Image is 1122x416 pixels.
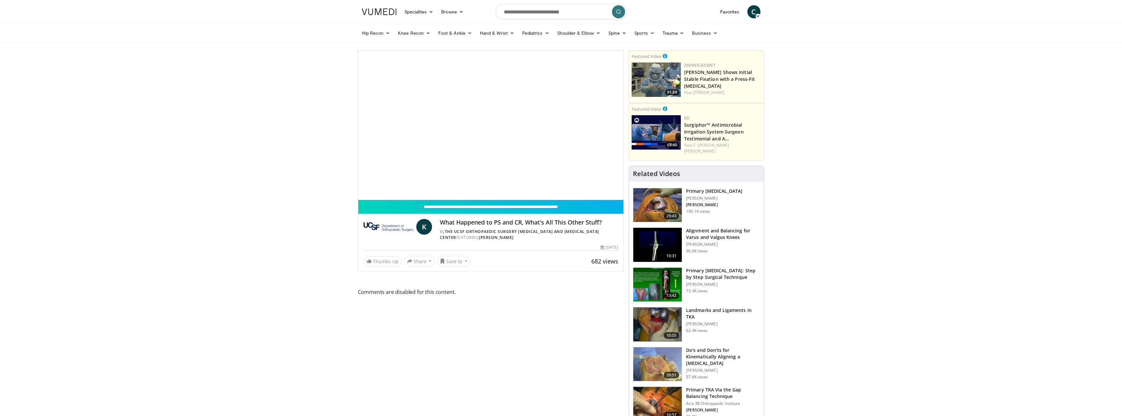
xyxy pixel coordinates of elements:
[632,115,681,150] a: 03:40
[394,27,434,40] a: Knee Recon
[358,27,394,40] a: Hip Recon
[362,9,397,15] img: VuMedi Logo
[686,374,708,380] p: 57.6K views
[664,292,679,299] span: 13:42
[686,368,760,373] p: [PERSON_NAME]
[437,5,467,18] a: Browse
[686,407,760,413] p: [PERSON_NAME]
[358,51,624,200] video-js: Video Player
[665,89,679,95] span: 01:59
[633,267,760,302] a: 13:42 Primary [MEDICAL_DATA]: Step by Step Surgical Technique [PERSON_NAME] 73.4K views
[686,227,760,241] h3: Alignment and Balancing for Varus and Valgus Knees
[659,27,688,40] a: Trauma
[684,142,761,154] div: Feat.
[664,372,679,378] span: 20:51
[364,219,414,235] img: The UCSF Orthopaedic Surgery Arthritis and Joint Replacement Center
[633,188,682,222] img: 297061_3.png.150x105_q85_crop-smart_upscale.jpg
[632,115,681,150] img: 70422da6-974a-44ac-bf9d-78c82a89d891.150x105_q85_crop-smart_upscale.jpg
[633,307,682,341] img: 88434a0e-b753-4bdd-ac08-0695542386d5.150x105_q85_crop-smart_upscale.jpg
[518,27,553,40] a: Pediatrics
[686,202,742,208] p: [PERSON_NAME]
[633,188,760,223] a: 29:43 Primary [MEDICAL_DATA] [PERSON_NAME] [PERSON_NAME] 196.1K views
[496,4,627,20] input: Search topics, interventions
[600,244,618,250] div: [DATE]
[633,347,760,382] a: 20:51 Do's and Don'ts for Kinematically Aligning a [MEDICAL_DATA] [PERSON_NAME] 57.6K views
[437,256,470,266] button: Save to
[664,213,679,219] span: 29:43
[476,27,518,40] a: Hand & Wrist
[686,347,760,367] h3: Do's and Don'ts for Kinematically Aligning a [MEDICAL_DATA]
[686,401,760,406] p: Aria 3B Orthopaedic Institute
[686,282,760,287] p: [PERSON_NAME]
[684,63,716,68] a: Zimmer Biomet
[440,229,618,241] div: By FEATURING
[401,5,438,18] a: Specialties
[686,387,760,400] h3: Primary TKA Via the Gap Balancing Technique
[747,5,760,18] a: C
[693,90,724,95] a: [PERSON_NAME]
[416,219,432,235] a: K
[632,53,661,59] small: Featured Video
[686,307,760,320] h3: Landmarks and Ligaments in TKA
[684,90,761,96] div: Feat.
[664,332,679,339] span: 10:55
[633,228,682,262] img: 38523_0000_3.png.150x105_q85_crop-smart_upscale.jpg
[684,69,755,89] a: [PERSON_NAME] Shows Initial Stable Fixation with a Press-Fit [MEDICAL_DATA]
[434,27,476,40] a: Foot & Ankle
[686,321,760,327] p: [PERSON_NAME]
[684,115,690,121] a: BD
[684,122,744,142] a: Surgiphor™ Antimicrobial Irrigation System Surgeon Testimonial and A…
[686,188,742,194] h3: Primary [MEDICAL_DATA]
[440,229,599,240] a: The UCSF Orthopaedic Surgery [MEDICAL_DATA] and [MEDICAL_DATA] Center
[686,248,708,254] p: 96.6K views
[632,63,681,97] img: 6bc46ad6-b634-4876-a934-24d4e08d5fac.150x105_q85_crop-smart_upscale.jpg
[633,227,760,262] a: 10:31 Alignment and Balancing for Varus and Valgus Knees [PERSON_NAME] 96.6K views
[716,5,743,18] a: Favorites
[358,288,624,296] span: Comments are disabled for this content.
[364,256,402,266] a: Thumbs Up
[591,257,618,265] span: 682 views
[665,142,679,148] span: 03:40
[404,256,435,266] button: Share
[684,142,729,154] a: C. [PERSON_NAME] [PERSON_NAME]
[633,347,682,381] img: howell_knee_1.png.150x105_q85_crop-smart_upscale.jpg
[686,328,708,333] p: 62.4K views
[553,27,604,40] a: Shoulder & Elbow
[688,27,721,40] a: Business
[632,106,661,112] small: Featured Video
[440,219,618,226] h4: What Happened to PS and CR, What's All This Other Stuff?
[479,235,514,240] a: [PERSON_NAME]
[686,288,708,294] p: 73.4K views
[686,196,742,201] p: [PERSON_NAME]
[633,268,682,302] img: oa8B-rsjN5HfbTbX5hMDoxOjB1O5lLKx_1.150x105_q85_crop-smart_upscale.jpg
[686,242,760,247] p: [PERSON_NAME]
[664,253,679,259] span: 10:31
[630,27,659,40] a: Sports
[686,267,760,280] h3: Primary [MEDICAL_DATA]: Step by Step Surgical Technique
[686,209,710,214] p: 196.1K views
[604,27,630,40] a: Spine
[633,307,760,342] a: 10:55 Landmarks and Ligaments in TKA [PERSON_NAME] 62.4K views
[632,63,681,97] a: 01:59
[633,170,680,178] h4: Related Videos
